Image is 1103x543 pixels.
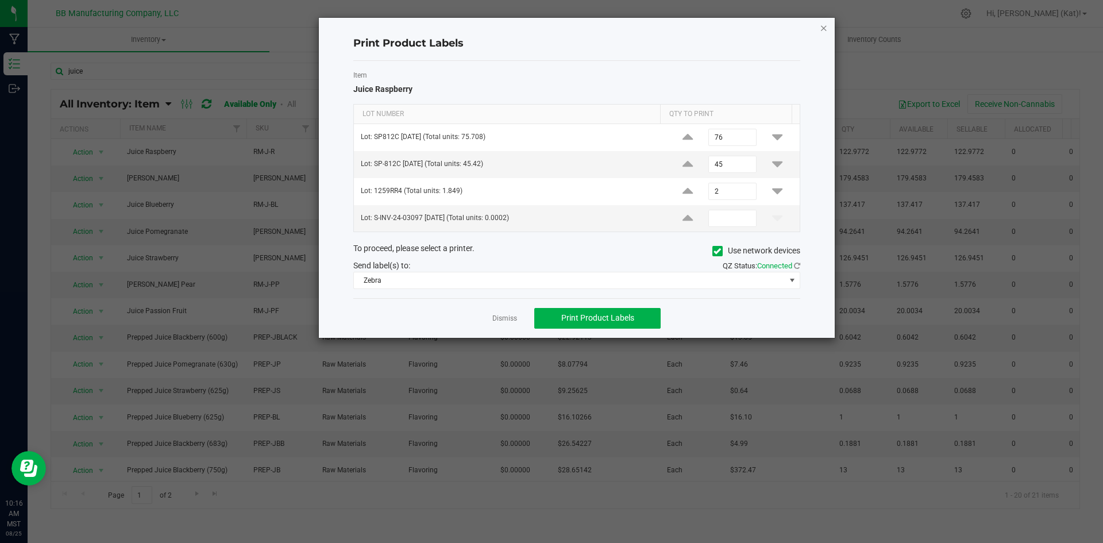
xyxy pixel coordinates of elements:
button: Print Product Labels [534,308,661,329]
span: Send label(s) to: [353,261,410,270]
span: Juice Raspberry [353,84,412,94]
div: To proceed, please select a printer. [345,242,809,260]
span: Zebra [354,272,785,288]
p: Lot: SP-812C [DATE] (Total units: 45.42) [361,159,659,170]
span: QZ Status: [723,261,800,270]
th: Lot Number [354,105,660,124]
iframe: Resource center [11,451,46,486]
label: Use network devices [712,245,800,257]
label: Item [353,70,800,80]
h4: Print Product Labels [353,36,800,51]
th: Qty to Print [660,105,792,124]
a: Dismiss [492,314,517,324]
p: Lot: S-INV-24-03097 [DATE] (Total units: 0.0002) [361,213,659,224]
span: Connected [757,261,792,270]
p: Lot: SP812C [DATE] (Total units: 75.708) [361,132,659,143]
p: Lot: 1259RR4 (Total units: 1.849) [361,186,659,197]
span: Print Product Labels [561,313,634,322]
